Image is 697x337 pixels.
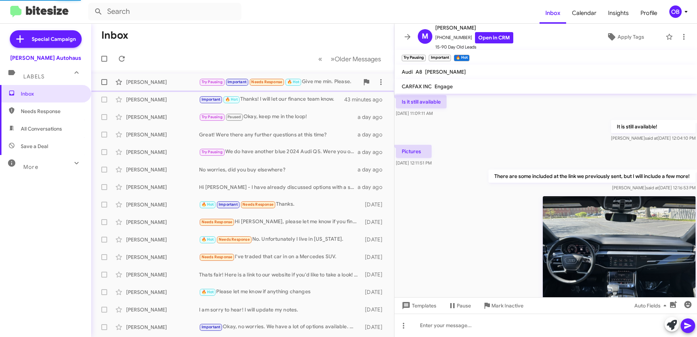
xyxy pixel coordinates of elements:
[227,80,246,84] span: Important
[362,218,388,226] div: [DATE]
[618,30,644,43] span: Apply Tags
[202,255,233,259] span: Needs Response
[318,54,322,63] span: «
[202,290,214,294] span: 🔥 Hot
[396,160,432,166] span: [DATE] 12:11:51 PM
[645,135,658,141] span: said at
[588,30,662,43] button: Apply Tags
[21,90,83,97] span: Inbox
[10,54,81,62] div: [PERSON_NAME] Autohaus
[251,80,282,84] span: Needs Response
[202,80,223,84] span: Try Pausing
[126,131,199,138] div: [PERSON_NAME]
[199,253,362,261] div: I've traded that car in on a Mercedes SUV.
[488,170,696,183] p: There are some included at the link we previously sent, but I will include a few more!
[21,108,83,115] span: Needs Response
[543,196,696,311] img: ME3bdf1e7e903594e63e4f011baba2b0d0
[199,288,362,296] div: Please let me know if anything changes
[358,183,388,191] div: a day ago
[202,237,214,242] span: 🔥 Hot
[669,5,682,18] div: OB
[396,111,433,116] span: [DATE] 11:09:11 AM
[126,306,199,313] div: [PERSON_NAME]
[611,135,696,141] span: [PERSON_NAME] [DATE] 12:04:10 PM
[202,220,233,224] span: Needs Response
[612,185,696,190] span: [PERSON_NAME] [DATE] 12:16:53 PM
[429,55,451,61] small: Important
[199,200,362,209] div: Thanks.
[435,32,513,43] span: [PHONE_NUMBER]
[663,5,689,18] button: OB
[362,236,388,243] div: [DATE]
[442,299,477,312] button: Pause
[199,131,358,138] div: Great! Were there any further questions at this time?
[199,271,362,278] div: Thats fair! Here is a link to our website if you'd like to take a look! [URL][DOMAIN_NAME]
[199,78,359,86] div: Give me min. Please.
[362,201,388,208] div: [DATE]
[335,55,381,63] span: Older Messages
[602,3,635,24] a: Insights
[199,113,358,121] div: Okay, keep me in the loop!
[457,299,471,312] span: Pause
[435,83,453,90] span: Engage
[126,288,199,296] div: [PERSON_NAME]
[202,202,214,207] span: 🔥 Hot
[199,166,358,173] div: No worries, did you buy elsewhere?
[202,97,221,102] span: Important
[126,271,199,278] div: [PERSON_NAME]
[362,288,388,296] div: [DATE]
[402,83,432,90] span: CARFAX INC
[344,96,388,103] div: 43 minutes ago
[402,69,413,75] span: Audi
[23,73,44,80] span: Labels
[126,78,199,86] div: [PERSON_NAME]
[126,218,199,226] div: [PERSON_NAME]
[23,164,38,170] span: More
[199,306,362,313] div: I am sorry to hear! I will update my notes.
[199,218,362,226] div: Hi [PERSON_NAME], please let me know if you find car with the following features. 2024 to 25, gle...
[202,325,221,329] span: Important
[358,113,388,121] div: a day ago
[646,185,659,190] span: said at
[416,69,422,75] span: A8
[477,299,529,312] button: Mark Inactive
[634,299,669,312] span: Auto Fields
[199,323,362,331] div: Okay, no worries. We have a lot of options available. We can reconnect later on!
[491,299,523,312] span: Mark Inactive
[362,306,388,313] div: [DATE]
[331,54,335,63] span: »
[10,30,82,48] a: Special Campaign
[202,150,223,154] span: Try Pausing
[202,115,223,119] span: Try Pausing
[126,148,199,156] div: [PERSON_NAME]
[435,23,513,32] span: [PERSON_NAME]
[566,3,602,24] a: Calendar
[199,183,358,191] div: Hi [PERSON_NAME] - I have already discussed options with a sales associate and have decided to st...
[199,95,344,104] div: Thanks! I will let our finance team know.
[287,80,300,84] span: 🔥 Hot
[435,43,513,51] span: 15-90 Day Old Leads
[358,166,388,173] div: a day ago
[126,183,199,191] div: [PERSON_NAME]
[358,131,388,138] div: a day ago
[199,148,358,156] div: We do have another blue 2024 Audi Q5. Were you only looking at the 2025?
[126,324,199,331] div: [PERSON_NAME]
[21,125,62,132] span: All Conversations
[88,3,241,20] input: Search
[628,299,675,312] button: Auto Fields
[326,51,385,66] button: Next
[219,237,250,242] span: Needs Response
[475,32,513,43] a: Open in CRM
[101,30,128,41] h1: Inbox
[611,120,696,133] p: It is still available!
[362,271,388,278] div: [DATE]
[225,97,238,102] span: 🔥 Hot
[314,51,327,66] button: Previous
[362,253,388,261] div: [DATE]
[425,69,466,75] span: [PERSON_NAME]
[540,3,566,24] span: Inbox
[635,3,663,24] a: Profile
[199,235,362,244] div: No. Unfortunately I live in [US_STATE].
